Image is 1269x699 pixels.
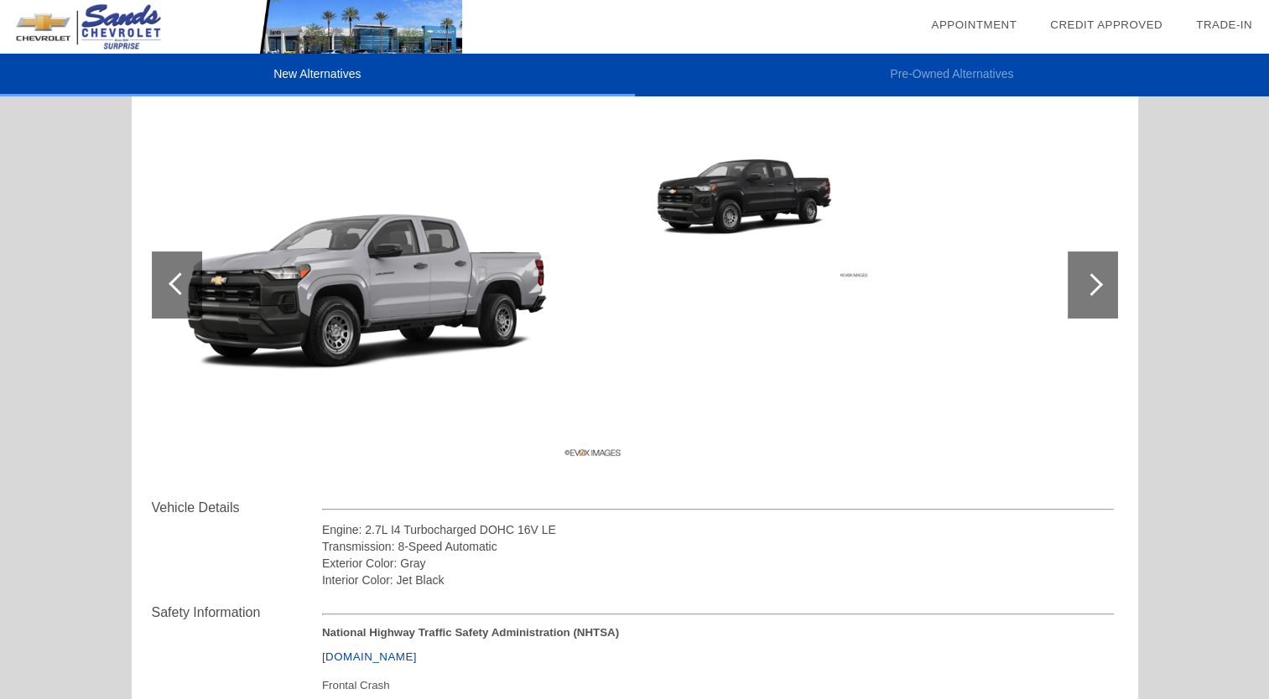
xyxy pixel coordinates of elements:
[322,572,1115,588] div: Interior Color: Jet Black
[1196,18,1252,31] a: Trade-In
[322,650,417,663] a: [DOMAIN_NAME]
[322,675,700,696] div: Frontal Crash
[152,603,322,623] div: Safety Information
[152,107,627,463] img: 52836cbeb69b306cc80cb6b833f0f0c4d8e75a2a.png
[322,521,1115,538] div: Engine: 2.7L I4 Turbocharged DOHC 16V LE
[322,555,1115,572] div: Exterior Color: Gray
[322,626,619,639] strong: National Highway Traffic Safety Administration (NHTSA)
[640,107,871,280] img: b2b582ee79d5f9486587190f8d4937377b751969.png
[322,538,1115,555] div: Transmission: 8-Speed Automatic
[1050,18,1162,31] a: Credit Approved
[152,498,322,518] div: Vehicle Details
[931,18,1017,31] a: Appointment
